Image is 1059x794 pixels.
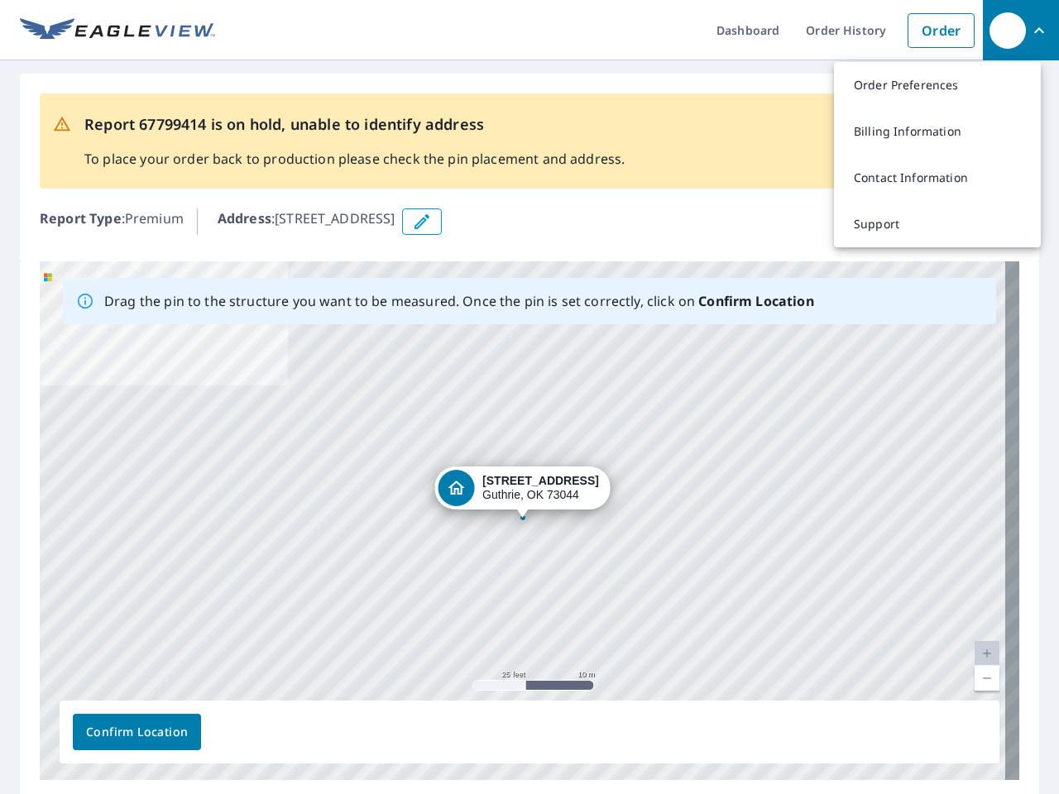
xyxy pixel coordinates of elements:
[698,292,813,310] b: Confirm Location
[908,13,975,48] a: Order
[834,62,1041,108] a: Order Preferences
[834,108,1041,155] a: Billing Information
[104,291,814,311] p: Drag the pin to the structure you want to be measured. Once the pin is set correctly, click on
[218,209,271,227] b: Address
[434,466,611,518] div: Dropped pin, building 1, Residential property, 521 N 11th St Guthrie, OK 73044
[975,641,999,666] a: Current Level 20, Zoom In Disabled
[218,208,395,235] p: : [STREET_ADDRESS]
[84,149,625,169] p: To place your order back to production please check the pin placement and address.
[20,18,215,43] img: EV Logo
[73,714,201,750] button: Confirm Location
[84,113,625,136] p: Report 67799414 is on hold, unable to identify address
[834,201,1041,247] a: Support
[834,155,1041,201] a: Contact Information
[86,722,188,743] span: Confirm Location
[40,209,122,227] b: Report Type
[40,208,184,235] p: : Premium
[482,474,599,487] strong: [STREET_ADDRESS]
[975,666,999,691] a: Current Level 20, Zoom Out
[482,474,599,502] div: Guthrie, OK 73044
